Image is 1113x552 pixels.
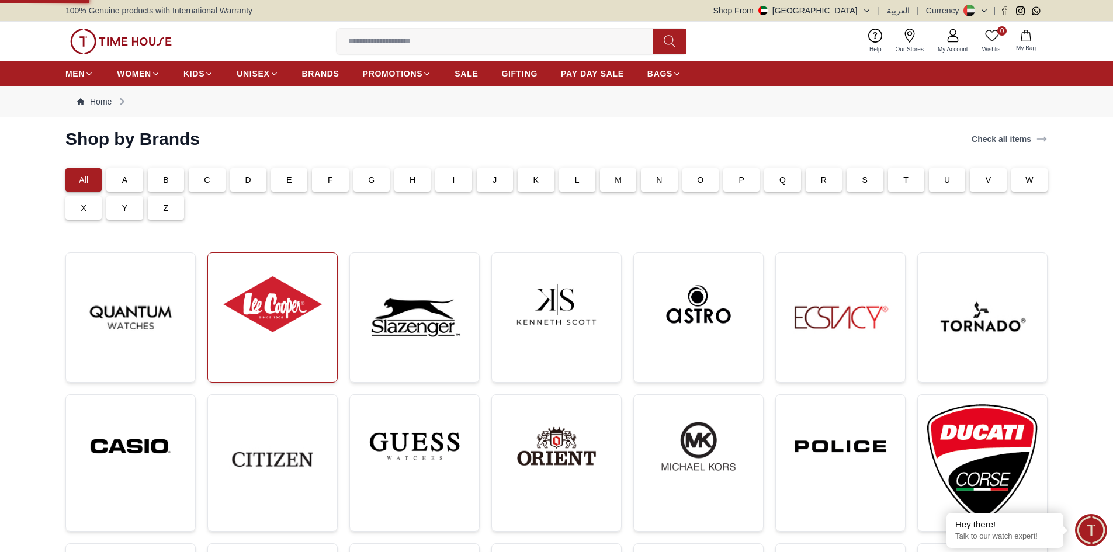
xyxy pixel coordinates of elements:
p: K [533,174,539,186]
p: V [986,174,991,186]
p: Talk to our watch expert! [955,532,1055,541]
span: | [878,5,880,16]
span: MEN [65,68,85,79]
a: UNISEX [237,63,278,84]
p: M [615,174,622,186]
span: GIFTING [501,68,538,79]
img: ... [75,262,186,373]
span: WOMEN [117,68,151,79]
img: ... [501,404,612,488]
div: Hey there! [955,519,1055,530]
span: BRANDS [302,68,339,79]
h2: Shop by Brands [65,129,200,150]
img: ... [217,404,328,515]
img: ... [75,404,186,488]
p: P [738,174,744,186]
p: B [163,174,169,186]
img: ... [927,262,1038,373]
span: 100% Genuine products with International Warranty [65,5,252,16]
p: F [328,174,333,186]
span: Wishlist [977,45,1007,54]
a: Home [77,96,112,107]
button: Shop From[GEOGRAPHIC_DATA] [713,5,871,16]
img: United Arab Emirates [758,6,768,15]
p: T [903,174,909,186]
p: W [1025,174,1033,186]
img: ... [359,262,470,373]
p: N [656,174,662,186]
img: ... [927,404,1038,522]
a: PROMOTIONS [363,63,432,84]
p: U [944,174,950,186]
p: I [453,174,455,186]
p: R [821,174,827,186]
p: E [286,174,292,186]
a: KIDS [183,63,213,84]
p: J [493,174,497,186]
p: H [410,174,415,186]
span: Our Stores [891,45,928,54]
p: All [79,174,88,186]
a: WOMEN [117,63,160,84]
a: BAGS [647,63,681,84]
p: O [697,174,703,186]
a: Our Stores [889,26,931,56]
span: BAGS [647,68,672,79]
a: PAY DAY SALE [561,63,624,84]
div: Currency [926,5,964,16]
a: 0Wishlist [975,26,1009,56]
img: ... [70,29,172,54]
p: X [81,202,86,214]
a: Check all items [969,131,1050,147]
span: SALE [455,68,478,79]
img: ... [785,404,896,488]
p: L [575,174,580,186]
a: Help [862,26,889,56]
span: | [917,5,919,16]
button: My Bag [1009,27,1043,55]
a: Instagram [1016,6,1025,15]
img: ... [217,262,328,346]
p: Q [779,174,786,186]
p: S [862,174,868,186]
a: BRANDS [302,63,339,84]
a: SALE [455,63,478,84]
span: | [993,5,996,16]
button: العربية [887,5,910,16]
img: ... [501,262,612,346]
a: GIFTING [501,63,538,84]
p: D [245,174,251,186]
img: ... [785,262,896,373]
span: 0 [997,26,1007,36]
div: Chat Widget [1075,514,1107,546]
p: Z [164,202,169,214]
a: Whatsapp [1032,6,1041,15]
p: G [368,174,375,186]
span: My Bag [1011,44,1041,53]
a: MEN [65,63,93,84]
span: UNISEX [237,68,269,79]
img: ... [643,262,754,346]
p: A [122,174,128,186]
p: C [204,174,210,186]
span: KIDS [183,68,204,79]
span: Help [865,45,886,54]
span: My Account [933,45,973,54]
nav: Breadcrumb [65,86,1048,117]
p: Y [122,202,128,214]
a: Facebook [1000,6,1009,15]
span: PAY DAY SALE [561,68,624,79]
img: ... [359,404,470,488]
span: PROMOTIONS [363,68,423,79]
img: ... [643,404,754,488]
